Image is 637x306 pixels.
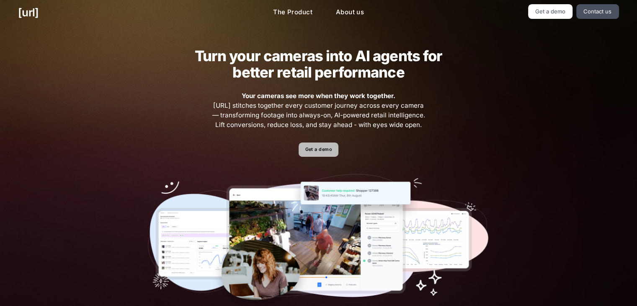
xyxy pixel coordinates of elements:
[299,143,338,157] a: Get a demo
[211,91,426,130] span: [URL] stitches together every customer journey across every camera — transforming footage into al...
[181,48,455,80] h2: Turn your cameras into AI agents for better retail performance
[528,4,573,19] a: Get a demo
[266,4,319,21] a: The Product
[329,4,371,21] a: About us
[576,4,619,19] a: Contact us
[18,4,39,21] a: [URL]
[242,92,395,100] strong: Your cameras see more when they work together.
